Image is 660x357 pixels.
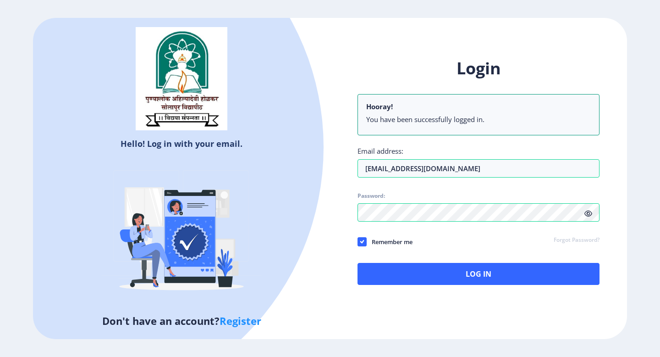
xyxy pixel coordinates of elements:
label: Email address: [357,146,403,156]
b: Hooray! [366,102,393,111]
span: Remember me [367,236,412,247]
a: Register [220,314,261,328]
img: Verified-rafiki.svg [101,153,262,313]
label: Password: [357,192,385,200]
button: Log In [357,263,599,285]
h1: Login [357,57,599,79]
h5: Don't have an account? [40,313,323,328]
a: Forgot Password? [554,236,599,245]
img: sulogo.png [136,27,227,131]
li: You have been successfully logged in. [366,115,591,124]
input: Email address [357,159,599,178]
